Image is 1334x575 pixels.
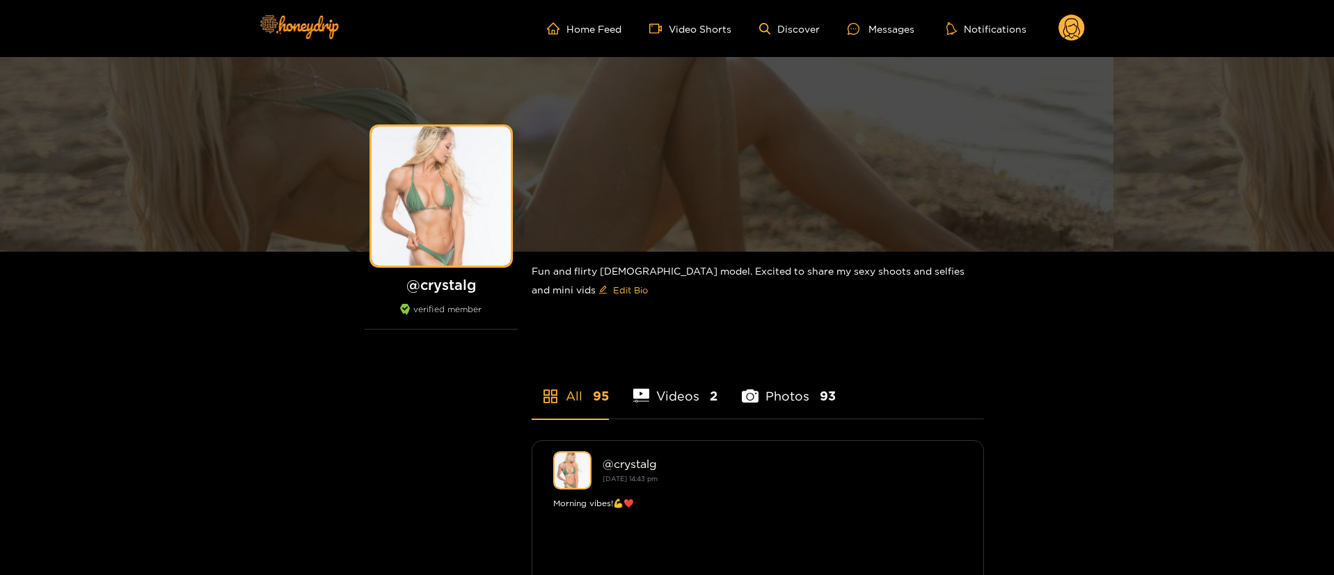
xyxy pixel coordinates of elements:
[759,23,820,35] a: Discover
[553,496,962,510] div: Morning vibes!💪❤️
[593,387,609,405] span: 95
[553,451,591,489] img: crystalg
[365,304,518,330] div: verified member
[848,21,914,37] div: Messages
[532,356,609,419] li: All
[820,387,836,405] span: 93
[613,283,648,297] span: Edit Bio
[633,356,718,419] li: Videos
[532,252,984,312] div: Fun and flirty [DEMOGRAPHIC_DATA] model. Excited to share my sexy shoots and selfies and mini vids
[547,22,566,35] span: home
[365,276,518,293] h1: @ crystalg
[603,457,962,470] div: @ crystalg
[710,387,717,405] span: 2
[649,22,731,35] a: Video Shorts
[547,22,621,35] a: Home Feed
[742,356,836,419] li: Photos
[942,22,1031,35] button: Notifications
[596,279,651,301] button: editEdit Bio
[598,285,608,295] span: edit
[649,22,669,35] span: video-camera
[542,388,559,405] span: appstore
[603,475,658,483] small: [DATE] 14:43 pm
